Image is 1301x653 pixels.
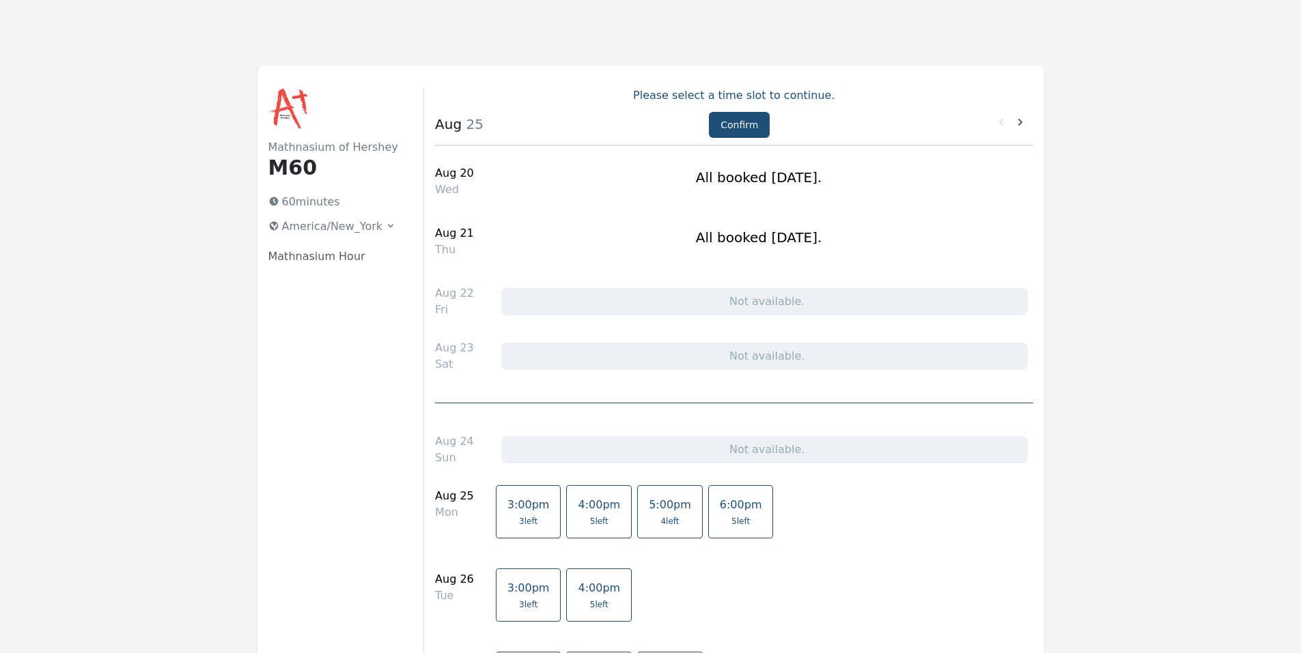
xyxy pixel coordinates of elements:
button: America/New_York [263,216,402,237]
div: Mon [435,504,474,521]
span: 5 left [731,516,750,527]
button: Confirm [709,112,770,138]
div: Sat [435,356,474,373]
div: Aug 24 [435,433,474,450]
div: Aug 23 [435,340,474,356]
span: 6:00pm [720,498,762,511]
span: 3 left [519,599,537,610]
div: Tue [435,587,474,604]
div: Not available. [501,343,1028,370]
h1: M60 [268,156,402,180]
span: 4 left [660,516,679,527]
p: Please select a time slot to continue. [435,87,1033,104]
div: Fri [435,302,474,318]
span: 5 left [590,516,608,527]
div: Thu [435,242,474,258]
h1: All booked [DATE]. [696,228,822,247]
div: Aug 22 [435,285,474,302]
p: Mathnasium Hour [268,248,402,265]
div: Aug 21 [435,225,474,242]
img: Mathnasium of Hershey [268,87,312,131]
span: 3:00pm [507,581,550,594]
span: 4:00pm [578,581,620,594]
h1: All booked [DATE]. [696,168,822,187]
div: Wed [435,182,474,198]
strong: Aug [435,116,462,132]
div: Not available. [501,436,1028,463]
span: 4:00pm [578,498,620,511]
p: 60 minutes [263,191,402,213]
h2: Mathnasium of Hershey [268,139,402,156]
div: Aug 26 [435,571,474,587]
span: 3:00pm [507,498,550,511]
div: Sun [435,450,474,466]
div: Aug 20 [435,165,474,182]
span: 5 left [590,599,608,610]
div: Not available. [501,288,1028,315]
span: 5:00pm [649,498,691,511]
span: 25 [462,116,484,132]
span: 3 left [519,516,537,527]
div: Aug 25 [435,488,474,504]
